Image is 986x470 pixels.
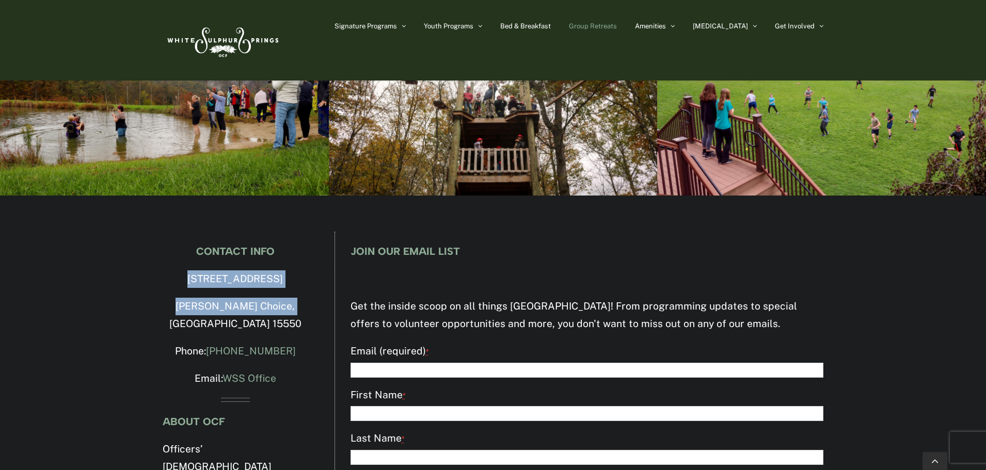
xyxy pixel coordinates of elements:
[426,347,429,356] abbr: required
[351,298,823,333] p: Get the inside scoop on all things [GEOGRAPHIC_DATA]! From programming updates to special offers ...
[635,23,666,29] span: Amenities
[351,430,823,448] label: Last Name
[424,23,473,29] span: Youth Programs
[163,416,308,427] h4: ABOUT OCF
[163,370,308,387] p: Email:
[403,391,406,400] abbr: required
[569,23,617,29] span: Group Retreats
[500,23,551,29] span: Bed & Breakfast
[351,386,823,404] label: First Name
[775,23,815,29] span: Get Involved
[163,343,308,360] p: Phone:
[351,246,823,257] h4: JOIN OUR EMAIL LIST
[163,16,281,64] img: White Sulphur Springs Logo
[163,298,308,333] p: [PERSON_NAME] Choice, [GEOGRAPHIC_DATA] 15550
[222,372,276,384] a: WSS Office
[351,343,823,361] label: Email (required)
[402,434,405,443] abbr: required
[693,23,748,29] span: [MEDICAL_DATA]
[206,345,296,356] a: [PHONE_NUMBER]
[163,246,308,257] h4: CONTACT INFO
[163,270,308,288] p: [STREET_ADDRESS]
[335,23,397,29] span: Signature Programs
